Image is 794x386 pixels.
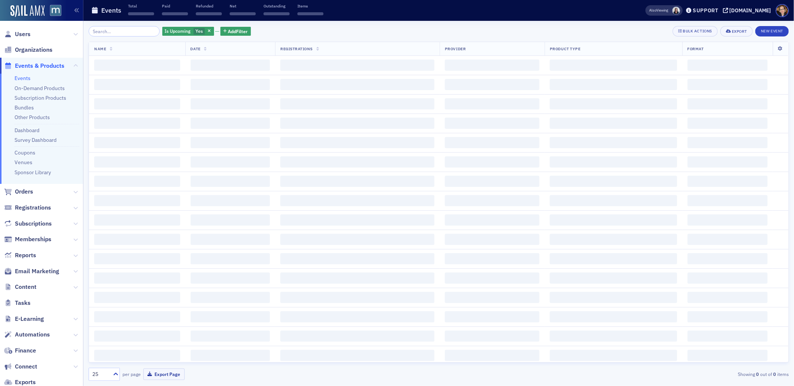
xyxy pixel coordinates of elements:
a: View Homepage [45,5,61,17]
a: Connect [4,363,37,371]
span: ‌ [688,331,768,342]
span: ‌ [191,350,270,361]
img: SailAMX [50,5,61,16]
span: ‌ [550,234,677,245]
span: ‌ [94,272,180,284]
a: Other Products [15,114,50,121]
span: ‌ [297,12,323,15]
span: ‌ [445,176,539,187]
span: ‌ [280,79,434,90]
span: ‌ [445,331,539,342]
a: SailAMX [10,5,45,17]
div: Export [732,29,747,34]
a: Orders [4,188,33,196]
span: Memberships [15,235,51,243]
span: ‌ [191,195,270,206]
span: ‌ [688,137,768,148]
span: Email Marketing [15,267,59,275]
span: ‌ [94,292,180,303]
span: ‌ [191,331,270,342]
span: ‌ [550,311,677,322]
span: ‌ [445,253,539,264]
span: ‌ [94,214,180,226]
p: Total [128,3,154,9]
span: Format [688,46,704,51]
span: E-Learning [15,315,44,323]
span: Users [15,30,31,38]
a: New Event [755,27,789,34]
span: Subscriptions [15,220,52,228]
span: Viewing [650,8,669,13]
span: ‌ [688,98,768,109]
span: ‌ [280,156,434,168]
span: Registrations [15,204,51,212]
button: Export Page [143,369,185,380]
a: E-Learning [4,315,44,323]
span: ‌ [94,253,180,264]
span: ‌ [191,311,270,322]
span: Content [15,283,36,291]
span: Name [94,46,106,51]
a: Subscriptions [4,220,52,228]
span: ‌ [191,214,270,226]
a: Subscription Products [15,95,66,101]
span: ‌ [688,60,768,71]
span: Reports [15,251,36,259]
span: ‌ [445,195,539,206]
span: ‌ [280,272,434,284]
div: 25 [92,370,109,378]
div: Support [693,7,718,14]
span: ‌ [280,253,434,264]
span: Finance [15,347,36,355]
span: Kelly Brown [672,7,680,15]
a: On-Demand Products [15,85,65,92]
span: ‌ [128,12,154,15]
span: Product Type [550,46,580,51]
a: Events & Products [4,62,64,70]
a: Registrations [4,204,51,212]
span: ‌ [94,98,180,109]
h1: Events [101,6,121,15]
strong: 0 [772,371,777,377]
input: Search… [89,26,160,36]
span: ‌ [688,118,768,129]
span: Events & Products [15,62,64,70]
span: ‌ [280,176,434,187]
span: ‌ [280,292,434,303]
span: ‌ [550,350,677,361]
span: ‌ [550,137,677,148]
span: ‌ [191,292,270,303]
span: Profile [776,4,789,17]
span: ‌ [280,311,434,322]
span: ‌ [191,79,270,90]
span: ‌ [280,137,434,148]
span: ‌ [94,234,180,245]
button: Export [720,26,753,36]
div: Showing out of items [561,371,789,377]
span: ‌ [94,176,180,187]
span: ‌ [550,195,677,206]
span: ‌ [688,292,768,303]
a: Tasks [4,299,31,307]
span: ‌ [280,60,434,71]
span: ‌ [445,156,539,168]
span: ‌ [191,253,270,264]
span: ‌ [550,272,677,284]
strong: 0 [755,371,760,377]
span: ‌ [688,311,768,322]
span: ‌ [230,12,256,15]
div: Bulk Actions [683,29,712,33]
span: ‌ [94,60,180,71]
span: ‌ [688,176,768,187]
span: Is Upcoming [165,28,191,34]
span: ‌ [94,195,180,206]
span: ‌ [280,195,434,206]
span: ‌ [550,118,677,129]
span: ‌ [688,253,768,264]
span: ‌ [550,214,677,226]
span: Provider [445,46,466,51]
span: ‌ [94,350,180,361]
span: Registrations [280,46,313,51]
span: ‌ [688,156,768,168]
span: ‌ [280,98,434,109]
